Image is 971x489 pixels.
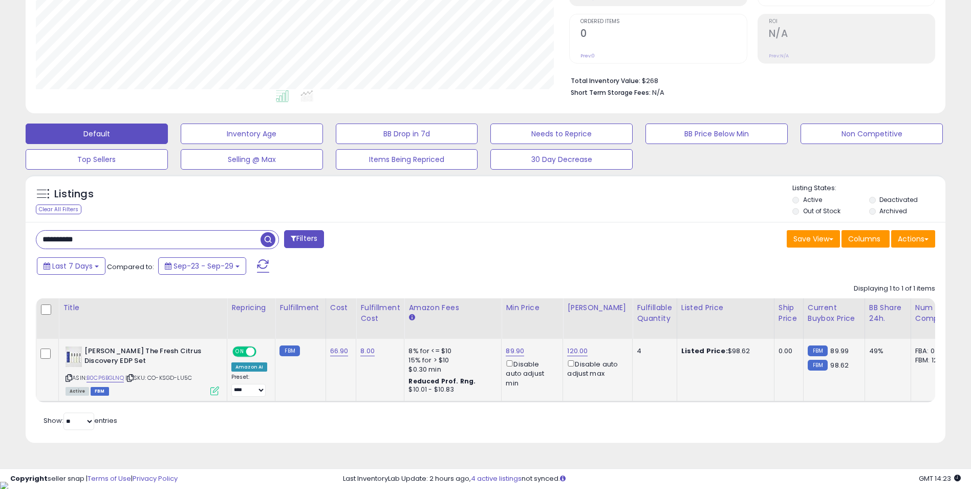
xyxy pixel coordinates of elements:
[848,234,880,244] span: Columns
[808,360,828,371] small: FBM
[471,474,522,483] a: 4 active listings
[869,302,907,324] div: BB Share 24h.
[66,347,82,367] img: 31IJSl-LpOL._SL40_.jpg
[580,53,595,59] small: Prev: 0
[408,377,476,385] b: Reduced Prof. Rng.
[645,124,788,144] button: BB Price Below Min
[231,362,267,372] div: Amazon AI
[681,346,728,356] b: Listed Price:
[808,302,860,324] div: Current Buybox Price
[336,124,478,144] button: BB Drop in 7d
[408,385,493,394] div: $10.01 - $10.83
[408,365,493,374] div: $0.30 min
[66,347,219,394] div: ASIN:
[787,230,840,248] button: Save View
[571,88,651,97] b: Short Term Storage Fees:
[571,76,640,85] b: Total Inventory Value:
[891,230,935,248] button: Actions
[181,149,323,170] button: Selling @ Max
[637,347,668,356] div: 4
[63,302,223,313] div: Title
[279,345,299,356] small: FBM
[879,195,918,204] label: Deactivated
[506,358,555,388] div: Disable auto adjust min
[506,302,558,313] div: Min Price
[408,313,415,322] small: Amazon Fees.
[490,149,633,170] button: 30 Day Decrease
[36,205,81,214] div: Clear All Filters
[330,346,349,356] a: 66.90
[181,124,323,144] button: Inventory Age
[580,19,746,25] span: Ordered Items
[91,387,109,396] span: FBM
[87,374,124,382] a: B0CP6BGLNQ
[37,257,105,275] button: Last 7 Days
[567,346,588,356] a: 120.00
[66,387,89,396] span: All listings currently available for purchase on Amazon
[506,346,524,356] a: 89.90
[408,302,497,313] div: Amazon Fees
[681,347,766,356] div: $98.62
[915,347,949,356] div: FBA: 0
[841,230,890,248] button: Columns
[233,348,246,356] span: ON
[769,28,935,42] h2: N/A
[792,184,945,193] p: Listing States:
[567,358,624,378] div: Disable auto adjust max
[10,474,178,484] div: seller snap | |
[567,302,628,313] div: [PERSON_NAME]
[919,474,961,483] span: 2025-10-7 14:23 GMT
[360,302,400,324] div: Fulfillment Cost
[779,302,799,324] div: Ship Price
[360,346,375,356] a: 8.00
[571,74,927,86] li: $268
[343,474,961,484] div: Last InventoryLab Update: 2 hours ago, not synced.
[769,53,789,59] small: Prev: N/A
[408,356,493,365] div: 15% for > $10
[44,416,117,425] span: Show: entries
[915,302,953,324] div: Num of Comp.
[803,207,840,215] label: Out of Stock
[879,207,907,215] label: Archived
[88,474,131,483] a: Terms of Use
[779,347,795,356] div: 0.00
[580,28,746,42] h2: 0
[854,284,935,294] div: Displaying 1 to 1 of 1 items
[174,261,233,271] span: Sep-23 - Sep-29
[279,302,321,313] div: Fulfillment
[336,149,478,170] button: Items Being Repriced
[125,374,192,382] span: | SKU: CO-KSGD-LU5C
[801,124,943,144] button: Non Competitive
[10,474,48,483] strong: Copyright
[52,261,93,271] span: Last 7 Days
[830,360,849,370] span: 98.62
[769,19,935,25] span: ROI
[158,257,246,275] button: Sep-23 - Sep-29
[830,346,849,356] span: 89.99
[84,347,209,368] b: [PERSON_NAME] The Fresh Citrus Discovery EDP Set
[681,302,770,313] div: Listed Price
[808,345,828,356] small: FBM
[652,88,664,97] span: N/A
[284,230,324,248] button: Filters
[231,302,271,313] div: Repricing
[915,356,949,365] div: FBM: 12
[26,124,168,144] button: Default
[869,347,903,356] div: 49%
[255,348,271,356] span: OFF
[231,374,267,397] div: Preset:
[490,124,633,144] button: Needs to Reprice
[107,262,154,272] span: Compared to:
[803,195,822,204] label: Active
[133,474,178,483] a: Privacy Policy
[54,187,94,201] h5: Listings
[637,302,672,324] div: Fulfillable Quantity
[408,347,493,356] div: 8% for <= $10
[330,302,352,313] div: Cost
[26,149,168,170] button: Top Sellers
